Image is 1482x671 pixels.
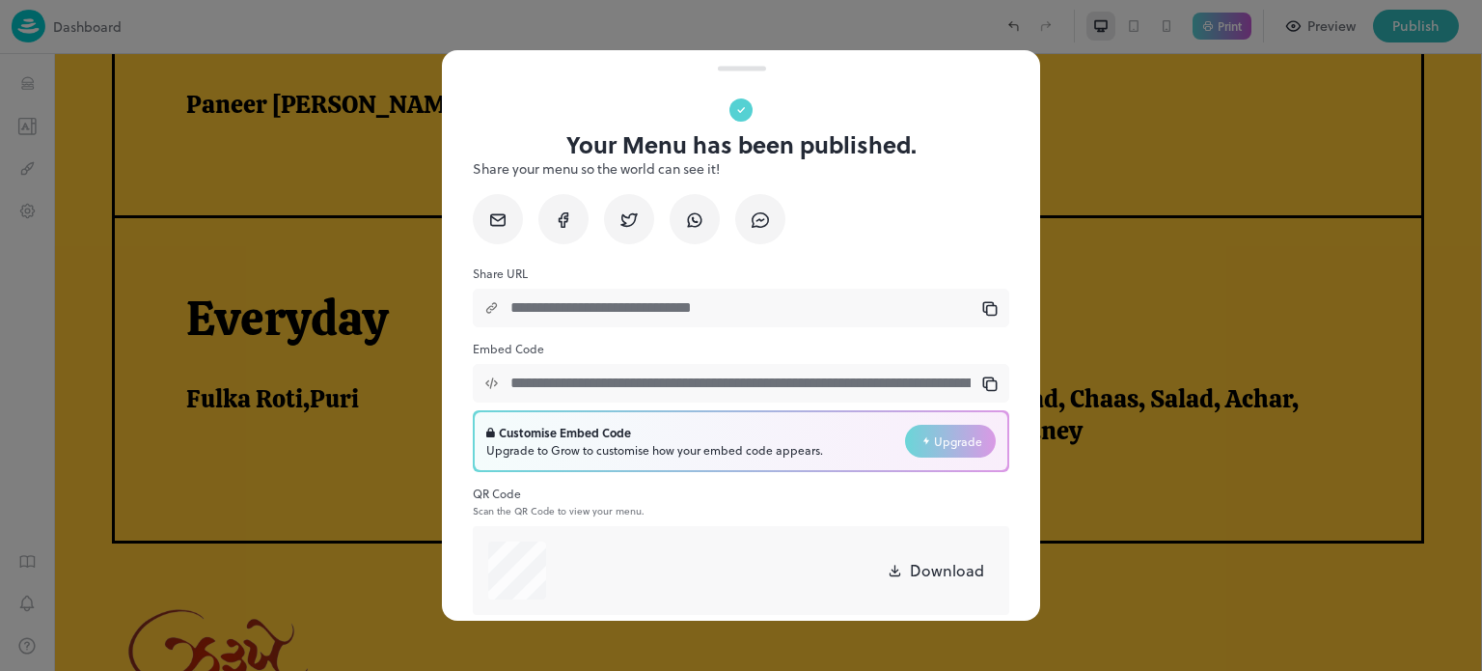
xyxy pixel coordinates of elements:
[58,536,276,663] img: 17176603790935aougypbbjw.PNG%3Ft%3D1717660372586
[533,329,886,392] span: Steam Rice ,Gujarati Dal-Kadhi
[473,339,1009,358] p: Embed Code
[473,158,1009,179] p: Share your menu so the world can see it!
[132,236,1310,294] p: Everyday
[933,329,1286,392] span: Papad, Chaas, Salad, Achar, Chutney
[732,35,799,67] span: beens
[473,484,1009,503] p: QR Code
[132,329,305,361] span: Fulka Roti,Puri
[473,264,1009,283] p: Share URL
[486,441,823,459] div: Upgrade to Grow to customise how your embed code appears.
[934,433,982,450] span: Upgrade
[132,35,417,67] span: Paneer [PERSON_NAME]
[910,559,984,582] p: Download
[473,505,1009,517] p: Scan the QR Code to view your menu.
[566,131,917,158] p: Your Menu has been published.
[486,424,823,441] div: Customise Embed Code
